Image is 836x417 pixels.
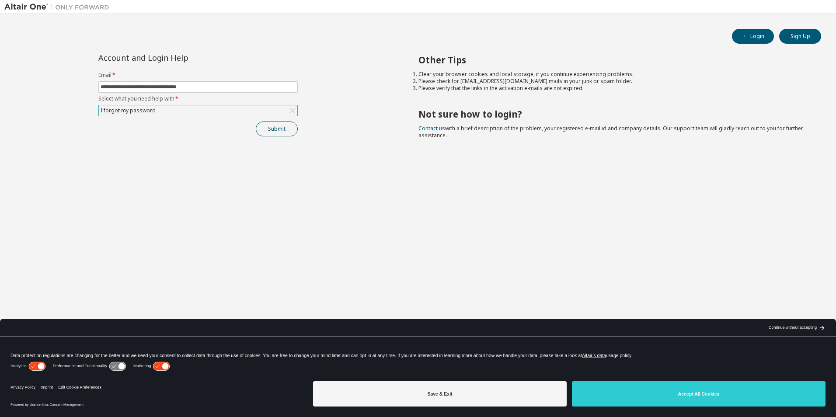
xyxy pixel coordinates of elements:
li: Please check for [EMAIL_ADDRESS][DOMAIN_NAME] mails in your junk or spam folder. [418,78,806,85]
li: Clear your browser cookies and local storage, if you continue experiencing problems. [418,71,806,78]
li: Please verify that the links in the activation e-mails are not expired. [418,85,806,92]
button: Submit [256,122,298,136]
h2: Other Tips [418,54,806,66]
div: I forgot my password [99,106,157,115]
a: Contact us [418,125,445,132]
span: with a brief description of the problem, your registered e-mail id and company details. Our suppo... [418,125,803,139]
label: Select what you need help with [98,95,298,102]
img: Altair One [4,3,114,11]
button: Login [732,29,774,44]
label: Email [98,72,298,79]
button: Sign Up [779,29,821,44]
div: Account and Login Help [98,54,258,61]
div: I forgot my password [99,105,297,116]
h2: Not sure how to login? [418,108,806,120]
